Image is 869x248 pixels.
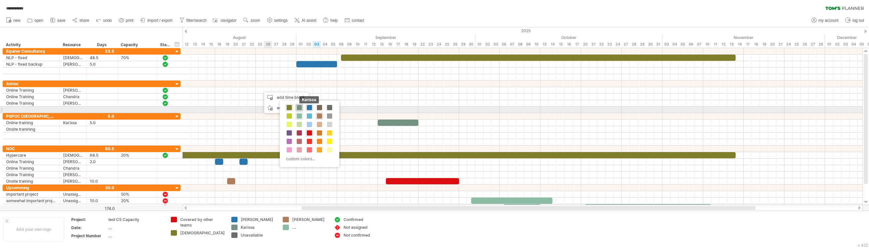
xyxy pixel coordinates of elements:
[662,34,825,41] div: November 2025
[207,41,215,48] div: Friday, 15 August 2025
[475,34,662,41] div: October 2025
[3,217,64,241] div: Add your own logo
[719,41,727,48] div: Wednesday, 12 November 2025
[329,41,337,48] div: Friday, 5 September 2025
[241,232,276,238] div: Unavailable
[565,41,573,48] div: Thursday, 16 October 2025
[858,243,868,248] div: v 422
[6,100,56,106] div: Online Training
[6,191,56,197] div: important project
[108,217,163,222] div: test CS Capacity
[178,16,209,25] a: filter/search
[768,41,776,48] div: Thursday, 20 November 2025
[126,18,133,23] span: print
[63,204,83,210] div: Unassigned
[6,172,56,178] div: Online Training
[500,41,508,48] div: Monday, 6 October 2025
[180,217,225,228] div: Covered by other teams
[63,191,83,197] div: Unassigned
[344,225,379,230] div: Not assigned
[760,41,768,48] div: Wednesday, 19 November 2025
[540,41,549,48] div: Monday, 13 October 2025
[443,41,451,48] div: Thursday, 25 September 2025
[6,152,56,158] div: Hypercare
[183,41,191,48] div: Tuesday, 12 August 2025
[121,204,154,210] div: 100%
[79,18,89,23] span: share
[483,41,492,48] div: Thursday, 2 October 2025
[6,113,56,119] div: PQPOC [GEOGRAPHIC_DATA]
[344,217,379,222] div: Confirmed
[6,61,56,67] div: NLP - fixed backup
[242,16,262,25] a: zoom
[819,18,838,23] span: my account
[292,225,328,230] div: ....
[817,41,825,48] div: Friday, 28 November 2025
[63,100,83,106] div: [PERSON_NAME]
[386,41,394,48] div: Tuesday, 16 September 2025
[34,18,43,23] span: open
[108,233,163,239] div: ....
[784,41,793,48] div: Monday, 24 November 2025
[605,41,614,48] div: Thursday, 23 October 2025
[117,16,135,25] a: print
[6,81,56,87] div: Adnoc
[321,41,329,48] div: Thursday, 4 September 2025
[288,41,296,48] div: Friday, 29 August 2025
[63,152,83,158] div: [DEMOGRAPHIC_DATA]
[87,206,115,211] div: 174.0
[809,41,817,48] div: Thursday, 27 November 2025
[646,41,654,48] div: Thursday, 30 October 2025
[776,41,784,48] div: Friday, 21 November 2025
[103,18,112,23] span: undo
[581,41,589,48] div: Monday, 20 October 2025
[90,198,114,204] div: 10.0
[810,16,840,25] a: my account
[13,18,20,23] span: new
[793,41,801,48] div: Tuesday, 25 November 2025
[121,55,154,61] div: 70%
[274,18,288,23] span: settings
[63,120,83,126] div: Karissa
[801,41,809,48] div: Wednesday, 26 November 2025
[302,18,316,23] span: AI assist
[94,16,114,25] a: undo
[703,41,711,48] div: Monday, 10 November 2025
[160,42,170,48] div: Status
[6,159,56,165] div: Online Training
[6,120,56,126] div: Online training
[86,42,117,48] div: Days
[825,41,833,48] div: Monday, 1 December 2025
[63,42,83,48] div: Resource
[630,41,638,48] div: Tuesday, 28 October 2025
[736,41,744,48] div: Friday, 14 November 2025
[63,55,83,61] div: [DEMOGRAPHIC_DATA]
[248,41,256,48] div: Friday, 22 August 2025
[361,41,370,48] div: Thursday, 11 September 2025
[121,152,154,158] div: 20%
[622,41,630,48] div: Monday, 27 October 2025
[6,94,56,100] div: Online Training
[427,41,435,48] div: Tuesday, 23 September 2025
[264,92,309,103] div: add time block
[63,178,83,184] div: [PERSON_NAME]
[57,18,65,23] span: save
[589,41,597,48] div: Tuesday, 21 October 2025
[71,16,91,25] a: share
[121,198,154,204] div: 20%
[272,41,280,48] div: Wednesday, 27 August 2025
[63,61,83,67] div: [PERSON_NAME]
[524,41,532,48] div: Thursday, 9 October 2025
[264,41,272,48] div: Tuesday, 26 August 2025
[352,18,364,23] span: contact
[549,41,557,48] div: Tuesday, 14 October 2025
[451,41,459,48] div: Friday, 26 September 2025
[239,41,248,48] div: Thursday, 21 August 2025
[126,34,296,41] div: August 2025
[679,41,687,48] div: Wednesday, 5 November 2025
[370,41,378,48] div: Friday, 12 September 2025
[191,41,199,48] div: Wednesday, 13 August 2025
[223,41,231,48] div: Tuesday, 19 August 2025
[199,41,207,48] div: Thursday, 14 August 2025
[292,217,328,222] div: [PERSON_NAME]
